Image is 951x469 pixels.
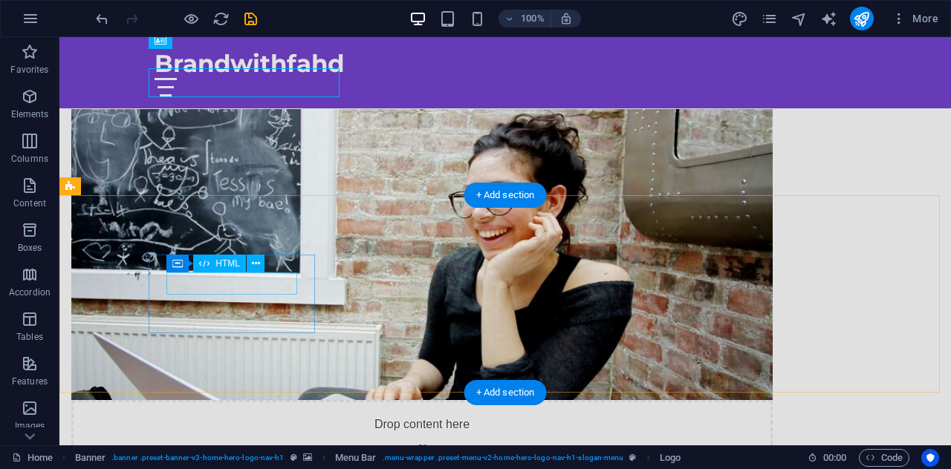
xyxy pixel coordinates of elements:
i: Navigator [791,10,808,27]
span: More [892,11,938,26]
i: This element contains a background [303,453,312,462]
p: Columns [11,153,48,165]
nav: breadcrumb [75,449,681,467]
span: Code [866,449,903,467]
i: Design (Ctrl+Alt+Y) [731,10,748,27]
button: Click here to leave preview mode and continue editing [182,10,200,27]
p: Images [15,420,45,432]
span: Click to select. Double-click to edit [75,449,106,467]
button: publish [850,7,874,30]
i: This element is a customizable preset [291,453,297,462]
span: 00 00 [823,449,846,467]
i: Undo: Change slider images (Ctrl+Z) [94,10,111,27]
button: Usercentrics [921,449,939,467]
button: reload [212,10,230,27]
span: . menu-wrapper .preset-menu-v2-home-hero-logo-nav-h1-slogan-menu [383,449,624,467]
div: + Add section [464,183,547,208]
button: design [731,10,749,27]
button: pages [761,10,779,27]
button: More [886,7,944,30]
p: Features [12,375,48,387]
a: Click to cancel selection. Double-click to open Pages [12,449,53,467]
i: Pages (Ctrl+Alt+S) [761,10,778,27]
p: Boxes [18,242,42,254]
i: This element is a customizable preset [629,453,636,462]
span: Click to select. Double-click to edit [335,449,377,467]
i: Save (Ctrl+S) [242,10,259,27]
button: undo [93,10,111,27]
button: navigator [791,10,808,27]
i: Reload page [212,10,230,27]
span: HTML [215,259,240,268]
p: Favorites [10,64,48,76]
h6: Session time [808,449,847,467]
p: Elements [11,108,49,120]
div: Drop content here [12,363,713,468]
button: save [241,10,259,27]
button: 100% [499,10,551,27]
span: Click to select. Double-click to edit [660,449,681,467]
i: On resize automatically adjust zoom level to fit chosen device. [559,12,573,25]
span: : [834,452,836,463]
button: text_generator [820,10,838,27]
p: Accordion [9,286,51,298]
i: AI Writer [820,10,837,27]
button: Code [859,449,909,467]
p: Content [13,197,46,209]
div: + Add section [464,380,547,405]
span: . banner .preset-banner-v3-home-hero-logo-nav-h1 [111,449,284,467]
p: Tables [16,331,43,343]
i: Publish [853,10,870,27]
h6: 100% [521,10,545,27]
